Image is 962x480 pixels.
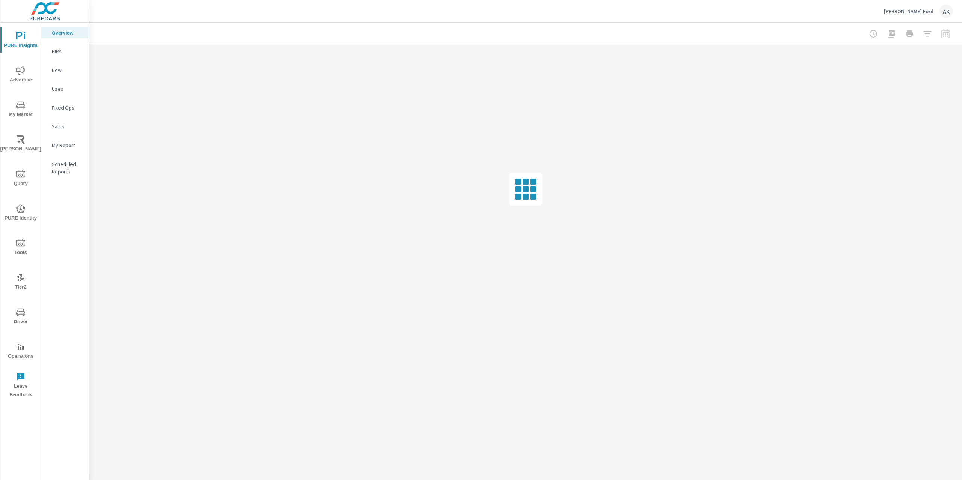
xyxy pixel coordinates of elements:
p: Fixed Ops [52,104,83,111]
p: My Report [52,141,83,149]
span: Leave Feedback [3,372,39,399]
div: New [41,65,89,76]
div: nav menu [0,23,41,402]
span: Advertise [3,66,39,84]
span: PURE Insights [3,32,39,50]
span: My Market [3,101,39,119]
p: PIPA [52,48,83,55]
p: Overview [52,29,83,36]
div: Used [41,83,89,95]
span: PURE Identity [3,204,39,223]
p: [PERSON_NAME] Ford [884,8,933,15]
p: Scheduled Reports [52,160,83,175]
p: Sales [52,123,83,130]
span: Operations [3,342,39,361]
div: Scheduled Reports [41,158,89,177]
span: Tools [3,239,39,257]
span: Tier2 [3,273,39,292]
p: Used [52,85,83,93]
div: AK [939,5,953,18]
div: Overview [41,27,89,38]
span: [PERSON_NAME] [3,135,39,153]
p: New [52,66,83,74]
span: Driver [3,308,39,326]
div: PIPA [41,46,89,57]
span: Query [3,170,39,188]
div: My Report [41,140,89,151]
div: Sales [41,121,89,132]
div: Fixed Ops [41,102,89,113]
